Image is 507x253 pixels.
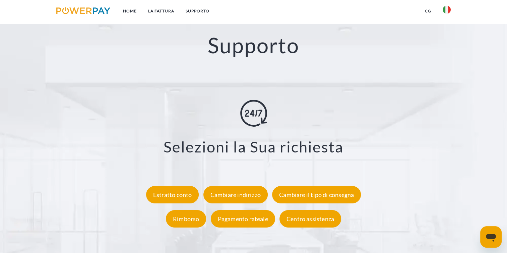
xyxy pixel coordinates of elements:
a: Cambiare indirizzo [202,191,269,198]
a: Estratto conto [144,191,201,198]
a: Centro assistenza [278,215,343,222]
div: Centro assistenza [279,210,341,227]
div: Cambiare indirizzo [203,186,268,203]
img: it [443,6,451,14]
h2: Supporto [25,32,482,59]
a: LA FATTURA [142,5,180,17]
img: logo-powerpay.svg [56,7,110,14]
iframe: Pulsante per aprire la finestra di messaggistica, conversazione in corso [480,226,502,248]
div: Rimborso [166,210,206,227]
a: Supporto [180,5,215,17]
a: CG [419,5,437,17]
a: Pagamento rateale [209,215,277,222]
div: Cambiare il tipo di consegna [272,186,361,203]
div: Pagamento rateale [211,210,275,227]
a: Cambiare il tipo di consegna [270,191,363,198]
h3: Selezioni la Sua richiesta [34,137,473,156]
a: Home [117,5,142,17]
a: Rimborso [164,215,208,222]
div: Estratto conto [146,186,199,203]
img: online-shopping.svg [240,100,267,126]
